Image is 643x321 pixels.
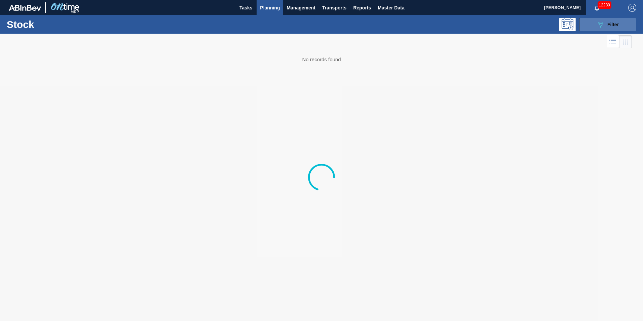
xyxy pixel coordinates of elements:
span: Tasks [238,4,253,12]
h1: Stock [7,21,107,28]
img: Logout [628,4,636,12]
span: 12289 [598,1,611,9]
span: Filter [607,22,619,27]
div: Programming: no user selected [559,18,576,31]
button: Notifications [586,3,608,12]
img: TNhmsLtSVTkK8tSr43FrP2fwEKptu5GPRR3wAAAABJRU5ErkJggg== [9,5,41,11]
span: Transports [322,4,346,12]
span: Planning [260,4,280,12]
span: Reports [353,4,371,12]
span: Master Data [378,4,404,12]
button: Filter [579,18,636,31]
span: Management [287,4,315,12]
